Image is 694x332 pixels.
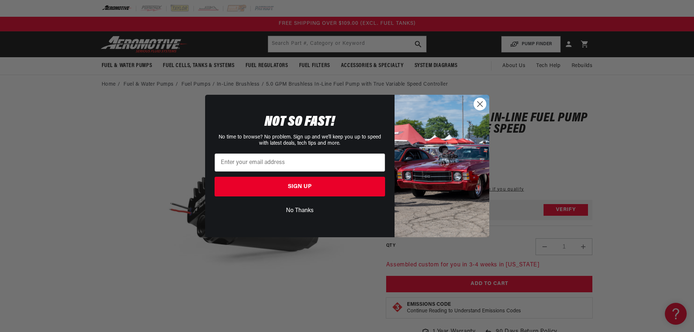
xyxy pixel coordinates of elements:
[264,115,335,129] span: NOT SO FAST!
[395,95,489,237] img: 85cdd541-2605-488b-b08c-a5ee7b438a35.jpeg
[474,98,486,110] button: Close dialog
[215,153,385,172] input: Enter your email address
[215,177,385,196] button: SIGN UP
[219,134,381,146] span: No time to browse? No problem. Sign up and we'll keep you up to speed with latest deals, tech tip...
[215,204,385,218] button: No Thanks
